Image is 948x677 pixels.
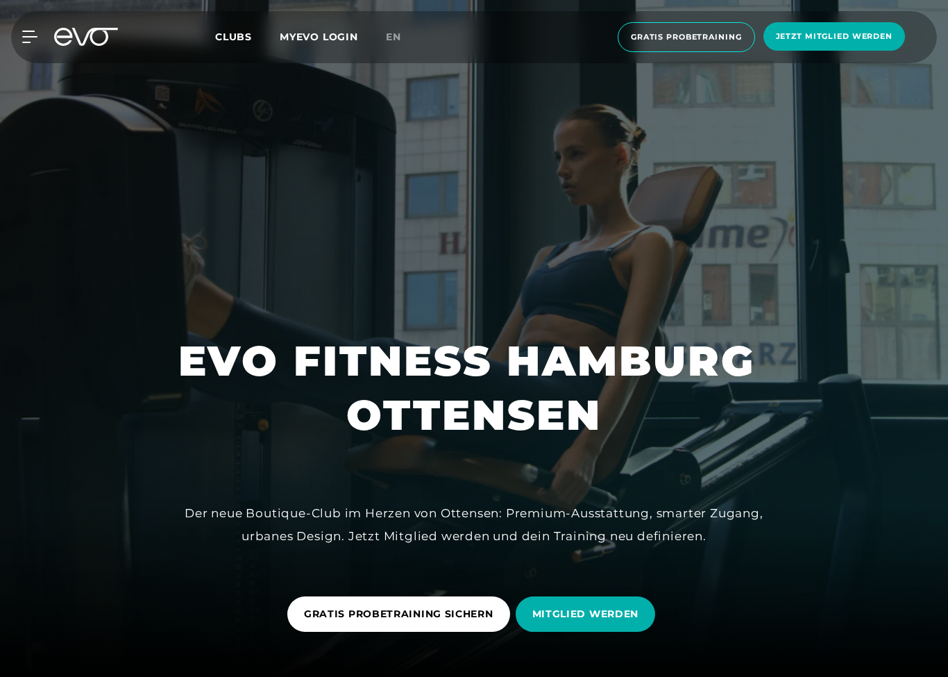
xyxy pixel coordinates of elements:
a: MITGLIED WERDEN [516,586,661,642]
span: Jetzt Mitglied werden [776,31,892,42]
a: MYEVO LOGIN [280,31,358,43]
a: GRATIS PROBETRAINING SICHERN [287,586,516,642]
span: Gratis Probetraining [631,31,742,43]
div: Der neue Boutique-Club im Herzen von Ottensen: Premium-Ausstattung, smarter Zugang, urbanes Desig... [162,502,786,547]
a: Gratis Probetraining [613,22,759,52]
a: Clubs [215,30,280,43]
a: Jetzt Mitglied werden [759,22,909,52]
span: GRATIS PROBETRAINING SICHERN [304,607,493,621]
h1: EVO FITNESS HAMBURG OTTENSEN [178,334,770,442]
span: MITGLIED WERDEN [532,607,639,621]
span: en [386,31,401,43]
span: Clubs [215,31,252,43]
a: en [386,29,418,45]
